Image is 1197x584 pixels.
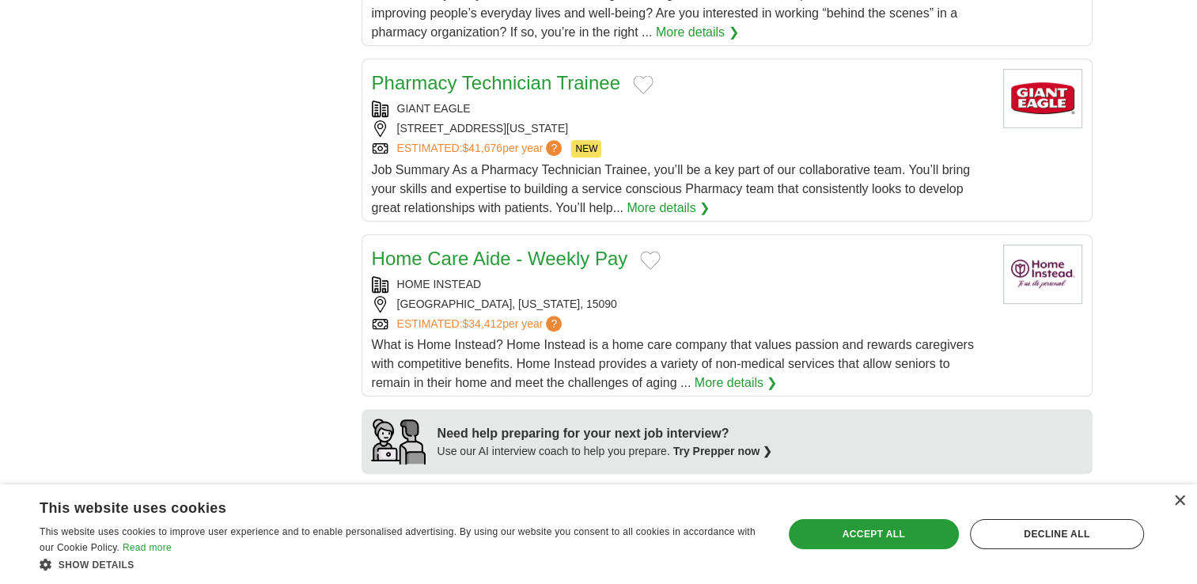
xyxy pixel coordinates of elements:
div: [STREET_ADDRESS][US_STATE] [372,120,991,137]
span: ? [546,316,562,332]
button: Add to favorite jobs [640,251,661,270]
span: $34,412 [462,317,502,330]
a: Read more, opens a new window [123,542,172,553]
div: This website uses cookies [40,494,722,518]
a: More details ❯ [627,199,710,218]
span: This website uses cookies to improve user experience and to enable personalised advertising. By u... [40,526,756,553]
div: Need help preparing for your next job interview? [438,424,773,443]
div: Accept all [789,519,959,549]
img: Home Instead logo [1003,245,1082,304]
span: Job Summary As a Pharmacy Technician Trainee, you’ll be a key part of our collaborative team. You... [372,163,971,214]
a: Try Prepper now ❯ [673,445,773,457]
a: ESTIMATED:$34,412per year? [397,316,566,332]
button: Add to favorite jobs [633,75,653,94]
a: GIANT EAGLE [397,102,471,115]
a: ESTIMATED:$41,676per year? [397,140,566,157]
div: Decline all [970,519,1144,549]
div: [GEOGRAPHIC_DATA], [US_STATE], 15090 [372,296,991,313]
span: ? [546,140,562,156]
div: Show details [40,556,761,572]
a: More details ❯ [695,374,778,392]
span: NEW [571,140,601,157]
a: HOME INSTEAD [397,278,482,290]
img: Giant Eagle logo [1003,69,1082,128]
a: More details ❯ [656,23,739,42]
div: Close [1173,495,1185,507]
span: $41,676 [462,142,502,154]
span: What is Home Instead? Home Instead is a home care company that values passion and rewards caregiv... [372,338,974,389]
a: Home Care Aide - Weekly Pay [372,248,628,269]
span: Show details [59,559,134,571]
div: Use our AI interview coach to help you prepare. [438,443,773,460]
a: Pharmacy Technician Trainee [372,72,620,93]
